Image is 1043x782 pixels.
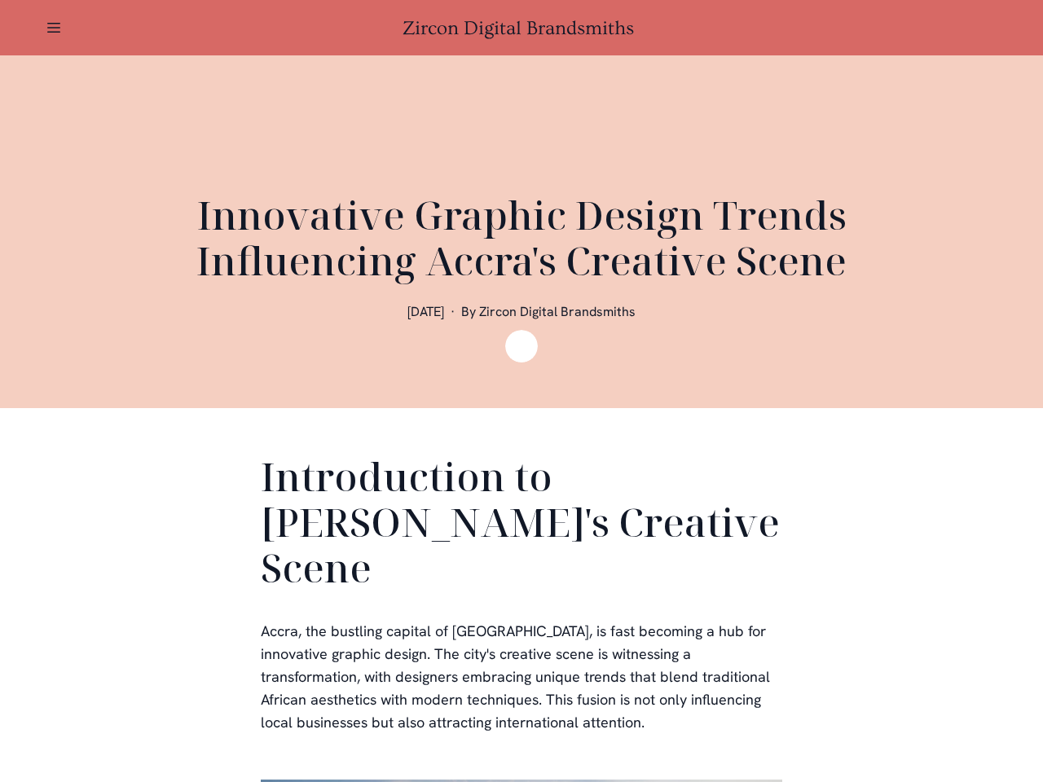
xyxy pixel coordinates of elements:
[505,330,538,362] img: Zircon Digital Brandsmiths
[451,303,455,320] span: ·
[261,620,782,734] p: Accra, the bustling capital of [GEOGRAPHIC_DATA], is fast becoming a hub for innovative graphic d...
[403,17,640,39] a: Zircon Digital Brandsmiths
[461,303,636,320] span: By Zircon Digital Brandsmiths
[407,303,444,320] span: [DATE]
[261,454,782,597] h2: Introduction to [PERSON_NAME]'s Creative Scene
[130,192,913,283] h1: Innovative Graphic Design Trends Influencing Accra's Creative Scene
